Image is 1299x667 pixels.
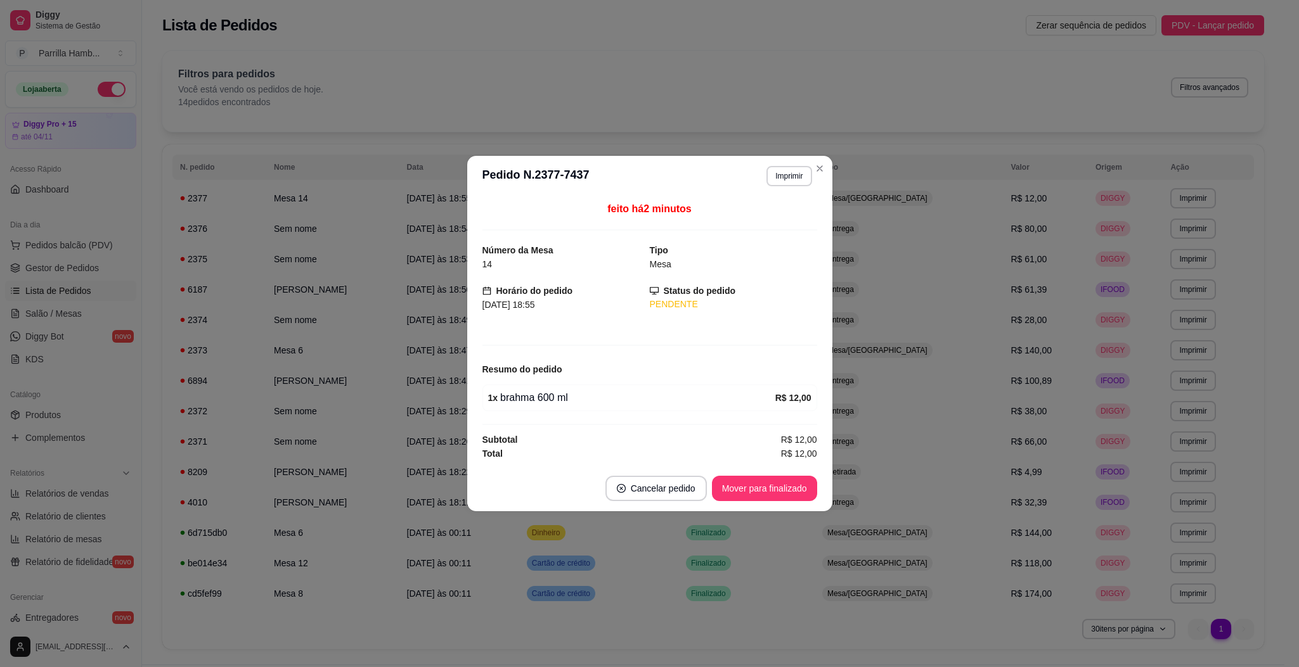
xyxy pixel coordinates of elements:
span: feito há 2 minutos [607,203,691,214]
strong: Total [482,448,503,459]
button: Close [810,158,830,179]
span: [DATE] 18:55 [482,300,535,310]
span: calendar [482,286,491,295]
span: close-circle [617,484,626,493]
strong: Resumo do pedido [482,364,562,374]
span: Mesa [650,259,671,269]
button: Mover para finalizado [712,476,817,501]
div: PENDENTE [650,298,817,311]
span: 14 [482,259,493,269]
span: desktop [650,286,659,295]
span: R$ 12,00 [781,433,817,447]
h3: Pedido N. 2377-7437 [482,166,590,186]
strong: Número da Mesa [482,245,553,255]
strong: Status do pedido [664,286,736,296]
strong: 1 x [488,393,498,403]
strong: Subtotal [482,435,518,445]
strong: R$ 12,00 [775,393,811,403]
button: close-circleCancelar pedido [605,476,707,501]
button: Imprimir [766,166,811,186]
span: R$ 12,00 [781,447,817,461]
strong: Horário do pedido [496,286,573,296]
strong: Tipo [650,245,668,255]
div: brahma 600 ml [488,390,775,405]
